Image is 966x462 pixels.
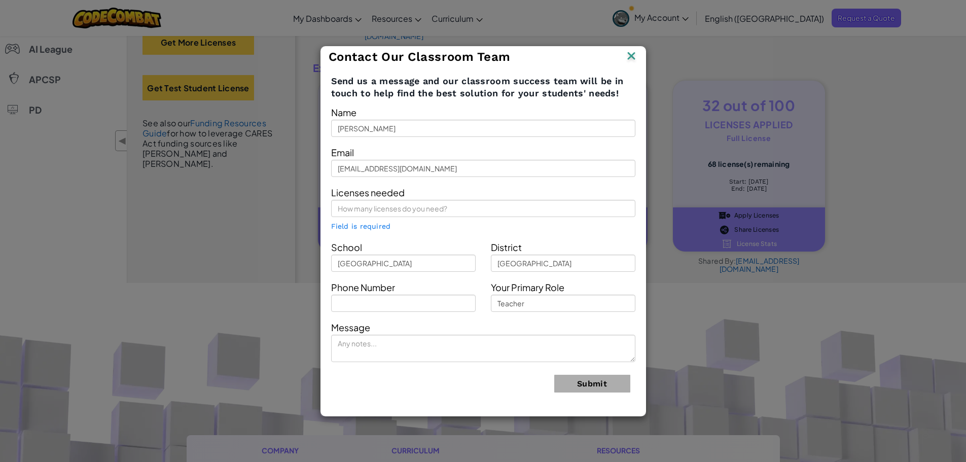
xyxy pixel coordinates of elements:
span: Licenses needed [331,187,405,198]
img: IconClose.svg [625,49,638,64]
span: Email [331,147,354,158]
span: Contact Our Classroom Team [329,50,511,64]
span: Field is required [331,222,391,230]
span: Your Primary Role [491,281,564,293]
span: Send us a message and our classroom success team will be in touch to help find the best solution ... [331,75,635,99]
span: District [491,241,522,253]
span: Name [331,106,356,118]
input: How many licenses do you need? [331,200,635,217]
span: Phone Number [331,281,395,293]
span: School [331,241,362,253]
